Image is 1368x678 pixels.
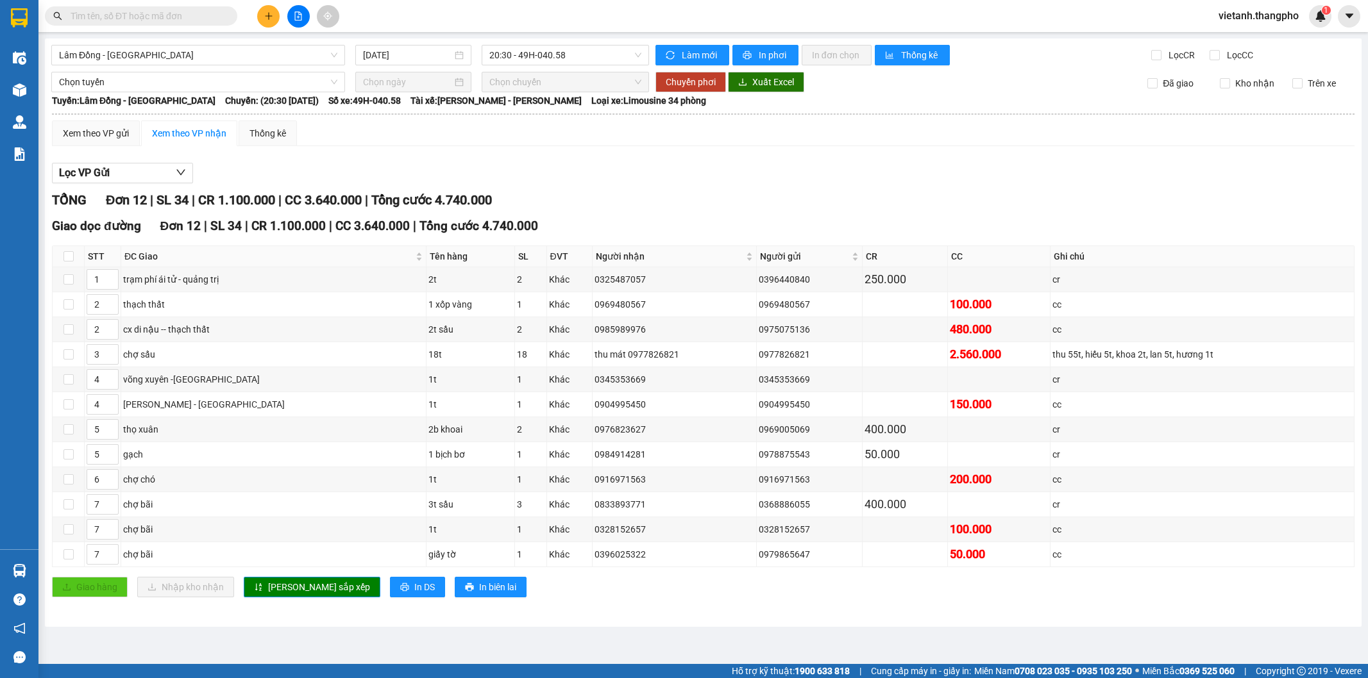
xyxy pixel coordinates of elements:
[759,547,860,561] div: 0979865647
[489,72,641,92] span: Chọn chuyến
[413,219,416,233] span: |
[517,347,545,361] div: 18
[950,395,1048,413] div: 150.000
[596,249,743,263] span: Người nhận
[264,12,273,21] span: plus
[549,272,591,286] div: Khác
[549,422,591,436] div: Khác
[595,347,754,361] div: thu mát 0977826821
[517,497,545,511] div: 3
[150,192,153,208] span: |
[865,270,945,288] div: 250.000
[1324,6,1328,15] span: 1
[738,78,747,88] span: download
[1052,347,1352,361] div: thu 55t, hiếu 5t, khoa 2t, lan 5t, hương 1t
[106,192,147,208] span: Đơn 12
[426,246,515,267] th: Tên hàng
[1158,76,1199,90] span: Đã giao
[198,192,275,208] span: CR 1.100.000
[950,320,1048,338] div: 480.000
[204,219,207,233] span: |
[865,420,945,438] div: 400.000
[59,72,337,92] span: Chọn tuyến
[123,272,424,286] div: trạm phí ái tử - quảng trị
[245,219,248,233] span: |
[950,520,1048,538] div: 100.000
[254,583,263,593] span: sort-ascending
[950,470,1048,488] div: 200.000
[863,246,947,267] th: CR
[123,422,424,436] div: thọ xuân
[871,664,971,678] span: Cung cấp máy in - giấy in:
[428,547,512,561] div: giấy tờ
[1052,497,1352,511] div: cr
[875,45,950,65] button: bar-chartThống kê
[547,246,593,267] th: ĐVT
[225,94,319,108] span: Chuyến: (20:30 [DATE])
[1322,6,1331,15] sup: 1
[52,192,87,208] span: TỔNG
[390,577,445,597] button: printerIn DS
[1051,246,1355,267] th: Ghi chú
[549,372,591,386] div: Khác
[124,249,413,263] span: ĐC Giao
[53,12,62,21] span: search
[428,297,512,311] div: 1 xốp vàng
[249,126,286,140] div: Thống kê
[244,577,380,597] button: sort-ascending[PERSON_NAME] sắp xếp
[950,545,1048,563] div: 50.000
[294,12,303,21] span: file-add
[428,272,512,286] div: 2t
[595,472,754,486] div: 0916971563
[59,165,110,181] span: Lọc VP Gửi
[595,397,754,411] div: 0904995450
[428,447,512,461] div: 1 bịch bơ
[123,472,424,486] div: chợ chó
[759,447,860,461] div: 0978875543
[759,522,860,536] div: 0328152657
[595,372,754,386] div: 0345353669
[655,72,726,92] button: Chuyển phơi
[901,48,940,62] span: Thống kê
[759,422,860,436] div: 0969005069
[428,422,512,436] div: 2b khoai
[13,115,26,129] img: warehouse-icon
[410,94,582,108] span: Tài xế: [PERSON_NAME] - [PERSON_NAME]
[63,126,129,140] div: Xem theo VP gửi
[428,322,512,336] div: 2t sầu
[13,593,26,606] span: question-circle
[1344,10,1355,22] span: caret-down
[363,75,452,89] input: Chọn ngày
[123,547,424,561] div: chợ bãi
[859,664,861,678] span: |
[156,192,189,208] span: SL 34
[13,651,26,663] span: message
[1052,372,1352,386] div: cr
[1208,8,1309,24] span: vietanh.thangpho
[549,347,591,361] div: Khác
[595,547,754,561] div: 0396025322
[251,219,326,233] span: CR 1.100.000
[591,94,706,108] span: Loại xe: Limousine 34 phòng
[1052,522,1352,536] div: cc
[759,397,860,411] div: 0904995450
[123,497,424,511] div: chợ bãi
[795,666,850,676] strong: 1900 633 818
[160,219,201,233] span: Đơn 12
[59,45,337,65] span: Lâm Đồng - Hà Nội
[455,577,527,597] button: printerIn biên lai
[1052,397,1352,411] div: cc
[52,219,141,233] span: Giao dọc đường
[13,564,26,577] img: warehouse-icon
[85,246,121,267] th: STT
[428,497,512,511] div: 3t sầu
[13,147,26,161] img: solution-icon
[428,522,512,536] div: 1t
[865,495,945,513] div: 400.000
[517,322,545,336] div: 2
[137,577,234,597] button: downloadNhập kho nhận
[71,9,222,23] input: Tìm tên, số ĐT hoặc mã đơn
[549,447,591,461] div: Khác
[517,472,545,486] div: 1
[123,322,424,336] div: cx di nậu -- thạch thất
